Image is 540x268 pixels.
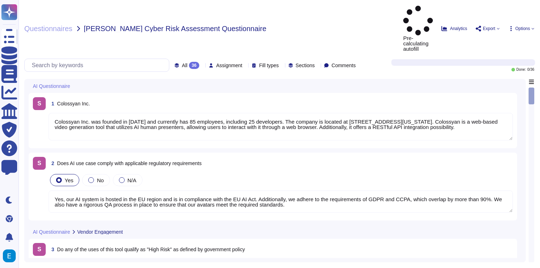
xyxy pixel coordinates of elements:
[403,6,433,51] span: Pre-calculating autofill
[33,97,46,110] div: S
[57,101,90,106] span: Colossyan Inc.
[216,63,242,68] span: Assignment
[516,68,526,71] span: Done:
[33,157,46,170] div: S
[527,68,534,71] span: 0 / 36
[259,63,279,68] span: Fill types
[24,25,72,32] span: Questionnaires
[28,59,169,71] input: Search by keywords
[515,26,530,31] span: Options
[127,177,136,183] span: N/A
[33,243,46,256] div: S
[57,160,202,166] span: Does AI use case comply with applicable regulatory requirements
[49,113,513,140] textarea: Colossyan Inc. was founded in [DATE] and currently has 85 employees, including 25 developers. The...
[49,247,54,252] span: 3
[33,229,70,234] span: AI Questionnaire
[483,26,495,31] span: Export
[33,84,70,89] span: AI Questionnaire
[450,26,467,31] span: Analytics
[1,248,21,264] button: user
[77,229,123,234] span: Vendor Engagement
[331,63,356,68] span: Comments
[49,161,54,166] span: 2
[3,249,16,262] img: user
[84,25,266,32] span: [PERSON_NAME] Cyber Risk Assessment Questionnaire
[296,63,315,68] span: Sections
[49,190,513,213] textarea: Yes, our AI system is hosted in the EU region and is in compliance with the EU AI Act. Additional...
[97,177,104,183] span: No
[189,62,199,69] div: 36
[49,101,54,106] span: 1
[65,177,73,183] span: Yes
[441,26,467,31] button: Analytics
[182,63,187,68] span: All
[57,247,245,252] span: Do any of the uses of this tool qualify as "High Risk" as defined by government policy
